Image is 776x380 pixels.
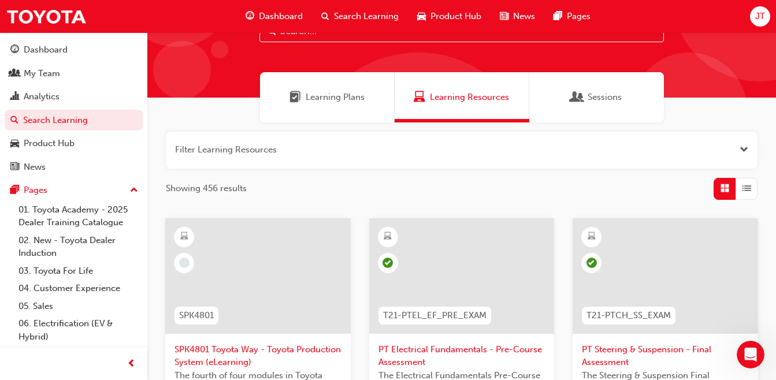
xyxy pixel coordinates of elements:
[179,309,214,322] span: SPK4801
[430,91,509,104] span: Learning Resources
[10,45,19,55] span: guage-icon
[755,10,765,23] span: JT
[14,315,143,345] a: 06. Electrification (EV & Hybrid)
[378,343,545,369] span: PT Electrical Fundamentals - Pre-Course Assessment
[5,157,143,178] a: News
[500,9,508,24] span: news-icon
[750,6,770,27] button: JT
[544,5,600,28] a: pages-iconPages
[10,185,19,196] span: pages-icon
[740,143,748,157] button: Open the filter
[334,10,399,23] span: Search Learning
[10,116,18,126] span: search-icon
[24,67,60,80] div: My Team
[14,201,143,232] a: 01. Toyota Academy - 2025 Dealer Training Catalogue
[260,72,395,122] a: Learning PlansLearning Plans
[383,309,487,322] span: T21-PTEL_EF_PRE_EXAM
[268,25,276,38] span: Search
[306,91,365,104] span: Learning Plans
[236,5,312,28] a: guage-iconDashboard
[14,345,143,363] a: 07. Parts21 Certification
[10,69,19,79] span: people-icon
[513,10,535,23] span: News
[24,90,60,103] div: Analytics
[6,3,87,29] img: Trak
[383,258,393,268] span: learningRecordVerb_COMPLETE-icon
[721,182,729,195] span: Grid
[5,133,143,154] a: Product Hub
[414,91,425,104] span: Learning Resources
[321,9,329,24] span: search-icon
[174,343,341,369] span: SPK4801 Toyota Way - Toyota Production System (eLearning)
[179,258,190,268] span: learningRecordVerb_NONE-icon
[10,92,19,102] span: chart-icon
[417,9,426,24] span: car-icon
[246,9,254,24] span: guage-icon
[312,5,408,28] a: search-iconSearch Learning
[5,63,143,84] a: My Team
[10,139,19,149] span: car-icon
[529,72,664,122] a: SessionsSessions
[5,86,143,107] a: Analytics
[491,5,544,28] a: news-iconNews
[14,262,143,280] a: 03. Toyota For Life
[586,258,597,268] span: learningRecordVerb_COMPLETE-icon
[14,232,143,262] a: 02. New - Toyota Dealer Induction
[14,280,143,297] a: 04. Customer Experience
[5,180,143,201] button: Pages
[24,137,75,150] div: Product Hub
[289,91,301,104] span: Learning Plans
[567,10,591,23] span: Pages
[127,357,136,371] span: prev-icon
[5,39,143,61] a: Dashboard
[24,161,46,174] div: News
[588,229,596,244] span: learningResourceType_ELEARNING-icon
[384,229,392,244] span: learningResourceType_ELEARNING-icon
[166,182,247,195] span: Showing 456 results
[571,91,583,104] span: Sessions
[408,5,491,28] a: car-iconProduct Hub
[737,341,764,368] iframe: Intercom live chat
[5,37,143,180] button: DashboardMy TeamAnalyticsSearch LearningProduct HubNews
[588,91,622,104] span: Sessions
[10,162,19,173] span: news-icon
[24,43,68,57] div: Dashboard
[180,229,188,244] span: learningResourceType_ELEARNING-icon
[430,10,481,23] span: Product Hub
[582,343,749,369] span: PT Steering & Suspension - Final Assessment
[14,297,143,315] a: 05. Sales
[742,182,751,195] span: List
[24,184,47,197] div: Pages
[395,72,529,122] a: Learning ResourcesLearning Resources
[259,10,303,23] span: Dashboard
[130,183,138,198] span: up-icon
[586,309,671,322] span: T21-PTCH_SS_EXAM
[554,9,562,24] span: pages-icon
[5,110,143,131] a: Search Learning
